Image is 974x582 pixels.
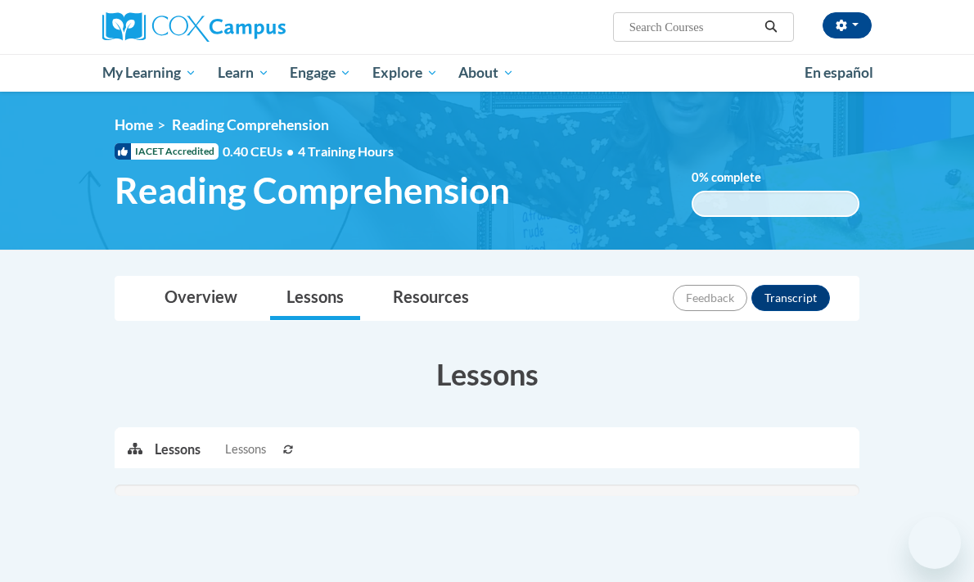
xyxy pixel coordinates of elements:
[90,54,884,92] div: Main menu
[692,169,786,187] label: % complete
[794,56,884,90] a: En español
[458,63,514,83] span: About
[102,63,196,83] span: My Learning
[286,143,294,159] span: •
[115,116,153,133] a: Home
[270,277,360,320] a: Lessons
[279,54,362,92] a: Engage
[172,116,329,133] span: Reading Comprehension
[823,12,872,38] button: Account Settings
[449,54,525,92] a: About
[115,169,510,212] span: Reading Comprehension
[692,170,699,184] span: 0
[673,285,747,311] button: Feedback
[92,54,207,92] a: My Learning
[362,54,449,92] a: Explore
[909,517,961,569] iframe: Button to launch messaging window
[290,63,351,83] span: Engage
[102,12,286,42] img: Cox Campus
[155,440,201,458] p: Lessons
[377,277,485,320] a: Resources
[207,54,280,92] a: Learn
[298,143,394,159] span: 4 Training Hours
[218,63,269,83] span: Learn
[115,143,219,160] span: IACET Accredited
[372,63,438,83] span: Explore
[225,440,266,458] span: Lessons
[223,142,298,160] span: 0.40 CEUs
[115,354,859,395] h3: Lessons
[628,17,759,37] input: Search Courses
[148,277,254,320] a: Overview
[759,17,783,37] button: Search
[805,64,873,81] span: En español
[751,285,830,311] button: Transcript
[102,12,342,42] a: Cox Campus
